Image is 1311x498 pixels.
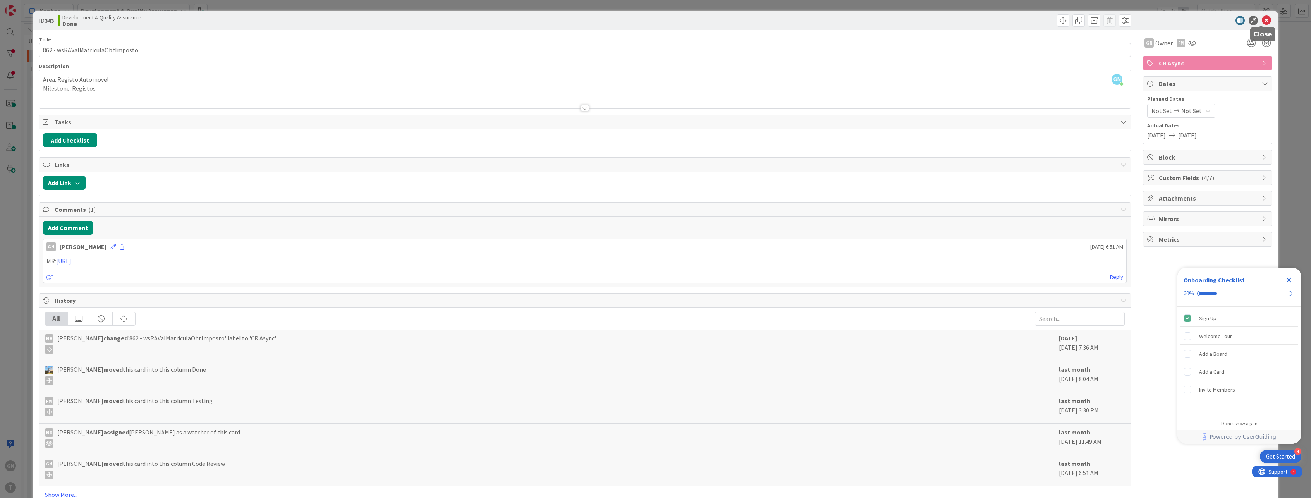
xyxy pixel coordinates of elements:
[1180,345,1298,362] div: Add a Board is incomplete.
[1180,328,1298,345] div: Welcome Tour is incomplete.
[1155,38,1173,48] span: Owner
[1059,397,1090,405] b: last month
[1199,349,1227,359] div: Add a Board
[1221,421,1258,427] div: Do not show again
[1112,74,1122,85] span: GN
[39,63,69,70] span: Description
[1059,428,1125,451] div: [DATE] 11:49 AM
[1210,432,1276,441] span: Powered by UserGuiding
[1260,450,1301,463] div: Open Get Started checklist, remaining modules: 4
[1294,448,1301,455] div: 4
[1159,235,1258,244] span: Metrics
[1180,310,1298,327] div: Sign Up is complete.
[1199,385,1235,394] div: Invite Members
[40,3,42,9] div: 4
[55,117,1117,127] span: Tasks
[1177,39,1185,47] div: FM
[1181,106,1202,115] span: Not Set
[1159,214,1258,223] span: Mirrors
[1178,131,1197,140] span: [DATE]
[1199,367,1224,376] div: Add a Card
[103,460,123,467] b: moved
[1144,38,1154,48] div: GN
[57,459,225,479] span: [PERSON_NAME] this card into this column Code Review
[45,334,53,343] div: MR
[1059,366,1090,373] b: last month
[1177,307,1301,416] div: Checklist items
[16,1,35,10] span: Support
[1177,268,1301,444] div: Checklist Container
[103,334,128,342] b: changed
[57,365,206,385] span: [PERSON_NAME] this card into this column Done
[1090,243,1123,251] span: [DATE] 6:51 AM
[1059,396,1125,419] div: [DATE] 3:30 PM
[103,428,129,436] b: assigned
[1180,363,1298,380] div: Add a Card is incomplete.
[1199,314,1216,323] div: Sign Up
[43,75,1127,84] p: Area: Registo Automovel
[45,312,68,325] div: All
[103,366,123,373] b: moved
[46,257,1124,266] p: MR:
[1059,333,1125,357] div: [DATE] 7:36 AM
[43,176,86,190] button: Add Link
[1151,106,1172,115] span: Not Set
[45,397,53,405] div: FM
[1059,334,1077,342] b: [DATE]
[1180,381,1298,398] div: Invite Members is incomplete.
[1266,453,1295,460] div: Get Started
[1147,131,1166,140] span: [DATE]
[56,257,71,265] a: [URL]
[1035,312,1125,326] input: Search...
[45,460,53,468] div: GN
[1201,174,1214,182] span: ( 4/7 )
[1147,95,1268,103] span: Planned Dates
[1159,194,1258,203] span: Attachments
[1159,173,1258,182] span: Custom Fields
[39,36,51,43] label: Title
[1181,430,1297,444] a: Powered by UserGuiding
[1159,153,1258,162] span: Block
[55,296,1117,305] span: History
[1059,459,1125,482] div: [DATE] 6:51 AM
[43,221,93,235] button: Add Comment
[45,17,54,24] b: 343
[55,160,1117,169] span: Links
[1059,460,1090,467] b: last month
[1283,274,1295,286] div: Close Checklist
[46,242,56,251] div: GN
[1059,365,1125,388] div: [DATE] 8:04 AM
[45,366,53,374] img: DG
[1177,430,1301,444] div: Footer
[1199,331,1232,341] div: Welcome Tour
[43,84,1127,93] p: Milestone: Registos
[57,396,213,416] span: [PERSON_NAME] this card into this column Testing
[103,397,123,405] b: moved
[45,428,53,437] div: MR
[1159,79,1258,88] span: Dates
[1110,272,1123,282] a: Reply
[1159,58,1258,68] span: CR Async
[1059,428,1090,436] b: last month
[1184,290,1194,297] div: 20%
[39,43,1131,57] input: type card name here...
[1147,122,1268,130] span: Actual Dates
[88,206,96,213] span: ( 1 )
[57,333,276,354] span: [PERSON_NAME] '862 - wsRAValMatriculaObtImposto' label to 'CR Async'
[1184,290,1295,297] div: Checklist progress: 20%
[62,14,141,21] span: Development & Quality Assurance
[1184,275,1245,285] div: Onboarding Checklist
[60,242,107,251] div: [PERSON_NAME]
[43,133,97,147] button: Add Checklist
[62,21,141,27] b: Done
[1253,31,1272,38] h5: Close
[39,16,54,25] span: ID
[57,428,240,448] span: [PERSON_NAME] [PERSON_NAME] as a watcher of this card
[55,205,1117,214] span: Comments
